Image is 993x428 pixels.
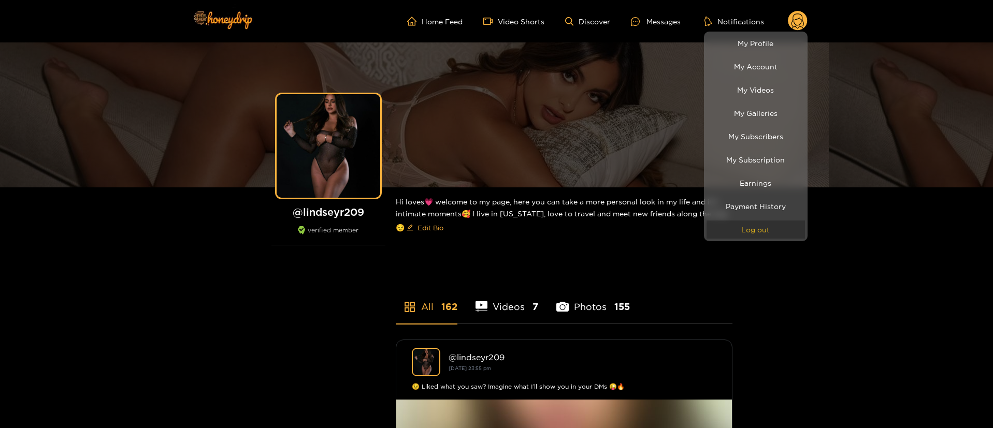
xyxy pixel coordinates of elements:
[707,174,805,192] a: Earnings
[707,151,805,169] a: My Subscription
[707,57,805,76] a: My Account
[707,81,805,99] a: My Videos
[707,127,805,145] a: My Subscribers
[707,220,805,239] button: Log out
[707,197,805,215] a: Payment History
[707,34,805,52] a: My Profile
[707,104,805,122] a: My Galleries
